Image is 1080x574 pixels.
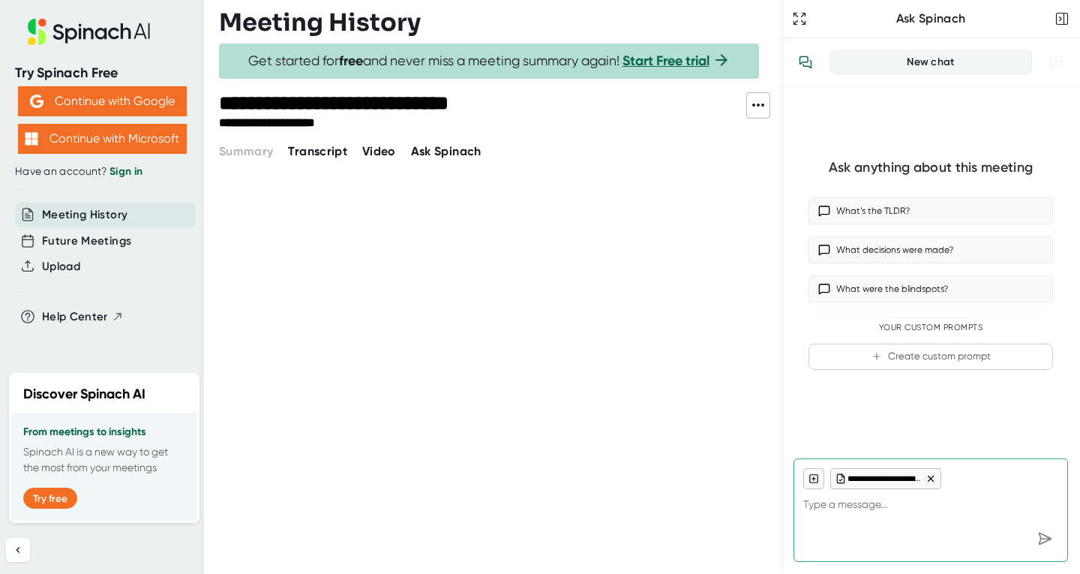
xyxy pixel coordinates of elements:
img: Aehbyd4JwY73AAAAAElFTkSuQmCC [30,95,43,108]
div: Try Spinach Free [15,65,189,82]
div: New chat [839,56,1022,69]
button: Meeting History [42,206,127,224]
b: free [339,53,363,69]
button: What were the blindspots? [808,275,1053,302]
button: Summary [219,143,273,161]
button: What’s the TLDR? [808,197,1053,224]
button: Try free [23,488,77,509]
span: Transcript [288,144,347,158]
button: Collapse sidebar [6,538,30,562]
button: Help Center [42,308,124,326]
button: Ask Spinach [411,143,481,161]
button: Expand to Ask Spinach page [789,8,810,29]
a: Sign in [109,165,142,178]
button: Continue with Microsoft [18,124,187,154]
span: Get started for and never miss a meeting summary again! [248,53,730,70]
button: What decisions were made? [808,236,1053,263]
h3: Meeting History [219,8,421,37]
button: Create custom prompt [808,344,1053,370]
h2: Discover Spinach AI [23,384,145,404]
button: Transcript [288,143,347,161]
a: Start Free trial [622,53,709,69]
button: Future Meetings [42,233,131,250]
button: Upload [42,258,80,275]
span: Video [362,144,396,158]
span: Summary [219,144,273,158]
div: Send message [1031,525,1058,552]
span: Help Center [42,308,108,326]
h3: From meetings to insights [23,426,185,438]
div: Ask Spinach [810,11,1051,26]
div: Ask anything about this meeting [829,159,1033,176]
button: Continue with Google [18,86,187,116]
button: View conversation history [790,47,820,77]
button: Close conversation sidebar [1051,8,1072,29]
span: Ask Spinach [411,144,481,158]
div: Have an account? [15,165,189,179]
button: Video [362,143,396,161]
p: Spinach AI is a new way to get the most from your meetings [23,444,185,476]
div: Your Custom Prompts [808,323,1053,333]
